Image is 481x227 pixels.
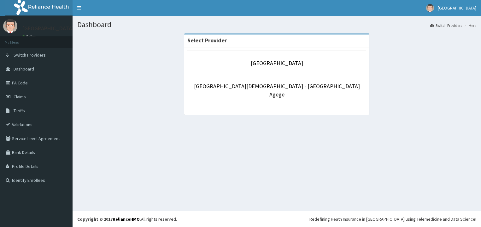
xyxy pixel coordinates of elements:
[14,66,34,72] span: Dashboard
[426,4,434,12] img: User Image
[251,59,303,67] a: [GEOGRAPHIC_DATA]
[14,108,25,113] span: Tariffs
[463,23,476,28] li: Here
[14,52,46,58] span: Switch Providers
[73,211,481,227] footer: All rights reserved.
[22,34,37,39] a: Online
[14,94,26,100] span: Claims
[77,216,141,222] strong: Copyright © 2017 .
[3,19,17,33] img: User Image
[77,21,476,29] h1: Dashboard
[309,216,476,222] div: Redefining Heath Insurance in [GEOGRAPHIC_DATA] using Telemedicine and Data Science!
[194,83,360,98] a: [GEOGRAPHIC_DATA][DEMOGRAPHIC_DATA] - [GEOGRAPHIC_DATA] Agege
[113,216,140,222] a: RelianceHMO
[22,26,74,31] p: [GEOGRAPHIC_DATA]
[430,23,462,28] a: Switch Providers
[438,5,476,11] span: [GEOGRAPHIC_DATA]
[187,37,227,44] strong: Select Provider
